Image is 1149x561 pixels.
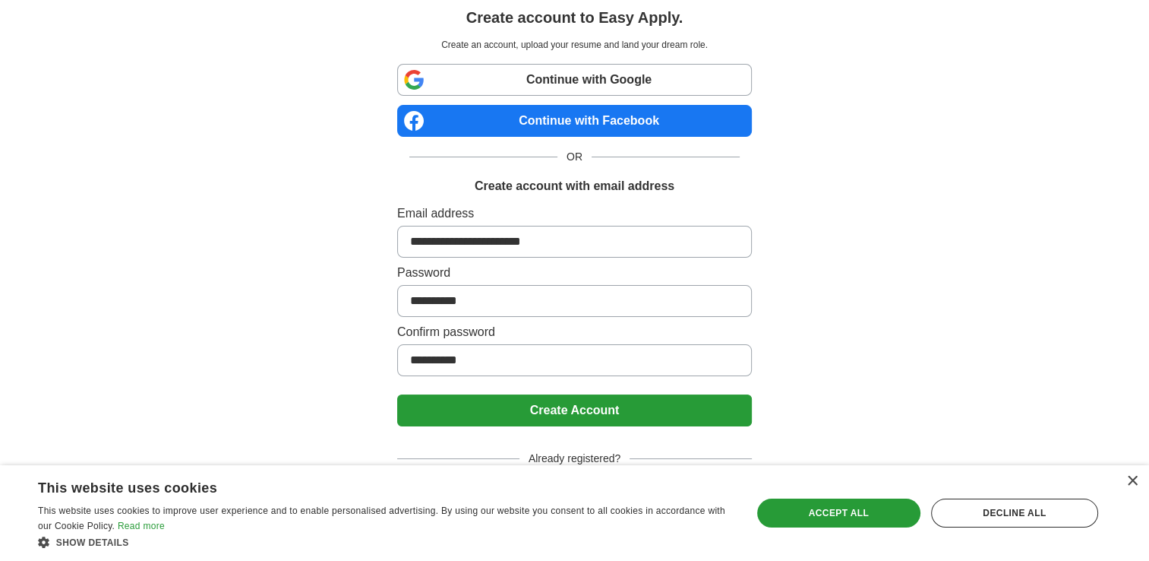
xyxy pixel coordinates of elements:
[557,149,592,165] span: OR
[397,395,752,426] button: Create Account
[400,38,749,52] p: Create an account, upload your resume and land your dream role.
[397,64,752,96] a: Continue with Google
[38,506,725,531] span: This website uses cookies to improve user experience and to enable personalised advertising. By u...
[1126,476,1138,487] div: Close
[931,499,1098,528] div: Decline all
[397,264,752,282] label: Password
[397,323,752,341] label: Confirm password
[757,499,920,528] div: Accept all
[38,534,731,550] div: Show details
[475,177,674,195] h1: Create account with email address
[519,451,630,467] span: Already registered?
[466,6,683,29] h1: Create account to Easy Apply.
[118,521,165,531] a: Read more, opens a new window
[56,537,129,548] span: Show details
[397,204,752,223] label: Email address
[38,474,693,497] div: This website uses cookies
[397,105,752,137] a: Continue with Facebook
